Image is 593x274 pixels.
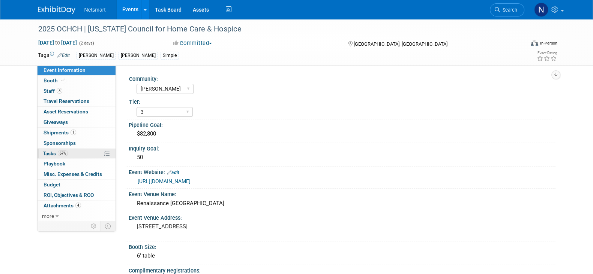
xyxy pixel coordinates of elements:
[100,221,116,231] td: Toggle Event Tabs
[77,52,116,60] div: [PERSON_NAME]
[38,51,70,60] td: Tags
[38,149,116,159] a: Tasks67%
[43,150,68,156] span: Tasks
[170,39,215,47] button: Committed
[57,88,62,94] span: 5
[167,170,179,175] a: Edit
[61,78,65,82] i: Booth reservation complete
[54,40,61,46] span: to
[137,223,298,230] pre: [STREET_ADDRESS]
[38,180,116,190] a: Budget
[531,40,538,46] img: Format-Inperson.png
[129,189,555,198] div: Event Venue Name:
[500,7,517,13] span: Search
[44,77,66,83] span: Booth
[38,169,116,179] a: Misc. Expenses & Credits
[44,130,76,136] span: Shipments
[44,140,76,146] span: Sponsorships
[38,190,116,200] a: ROI, Objectives & ROO
[38,96,116,106] a: Travel Reservations
[129,73,552,83] div: Community:
[534,3,548,17] img: Nina Finn
[161,52,179,60] div: Simple
[44,67,86,73] span: Event Information
[38,86,116,96] a: Staff5
[44,161,65,167] span: Playbook
[38,201,116,211] a: Attachments4
[134,152,550,163] div: 50
[44,203,81,208] span: Attachments
[44,182,60,188] span: Budget
[480,39,557,50] div: Event Format
[38,76,116,86] a: Booth
[490,3,524,16] a: Search
[44,119,68,125] span: Giveaways
[87,221,101,231] td: Personalize Event Tab Strip
[539,40,557,46] div: In-Person
[57,53,70,58] a: Edit
[129,96,552,106] div: Tier:
[38,211,116,221] a: more
[129,212,555,222] div: Event Venue Address:
[536,51,557,55] div: Event Rating
[38,65,116,75] a: Event Information
[38,138,116,148] a: Sponsorships
[129,167,555,176] div: Event Website:
[38,128,116,138] a: Shipments1
[78,41,94,46] span: (2 days)
[58,150,68,156] span: 67%
[71,130,76,135] span: 1
[44,98,89,104] span: Travel Reservations
[44,109,88,115] span: Asset Reservations
[44,88,62,94] span: Staff
[75,203,81,208] span: 4
[129,119,555,129] div: Pipeline Goal:
[42,213,54,219] span: more
[129,143,555,152] div: Inquiry Goal:
[38,6,75,14] img: ExhibitDay
[38,159,116,169] a: Playbook
[134,128,550,140] div: $82,800
[38,39,77,46] span: [DATE] [DATE]
[134,250,550,262] div: 6' table
[44,192,94,198] span: ROI, Objectives & ROO
[44,171,102,177] span: Misc. Expenses & Credits
[134,198,550,209] div: Renaissance [GEOGRAPHIC_DATA]
[354,41,447,47] span: [GEOGRAPHIC_DATA], [GEOGRAPHIC_DATA]
[36,22,513,36] div: 2025 OCHCH | [US_STATE] Council for Home Care & Hospice
[138,178,191,184] a: [URL][DOMAIN_NAME]
[119,52,158,60] div: [PERSON_NAME]
[38,117,116,127] a: Giveaways
[38,107,116,117] a: Asset Reservations
[129,241,555,251] div: Booth Size:
[84,7,106,13] span: Netsmart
